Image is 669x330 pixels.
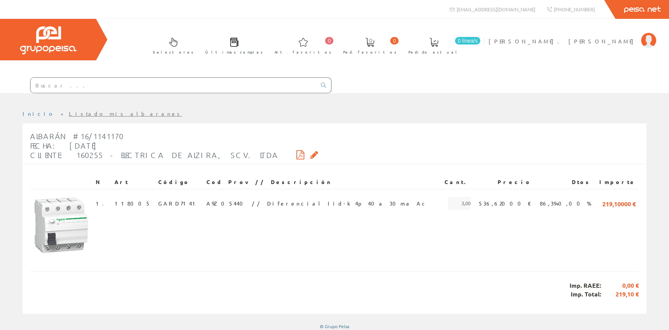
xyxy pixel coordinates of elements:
th: Art [111,175,155,189]
th: Código [155,175,203,189]
span: Selectores [153,48,194,56]
th: Precio [473,175,535,189]
span: A9Z05440 // Diferencial Iid-k 4p 40a 30ma Ac [206,197,428,210]
span: 0 [325,37,333,45]
span: [EMAIL_ADDRESS][DOMAIN_NAME] [457,6,535,12]
span: 118005 [115,197,151,210]
span: 536,62000 € [479,197,532,210]
th: Importe [594,175,639,189]
i: Descargar PDF [296,152,304,157]
span: [PHONE_NUMBER] [554,6,595,12]
span: 1 [96,197,108,210]
a: Selectores [145,31,197,59]
span: Pedido actual [408,48,460,56]
a: Listado mis albaranes [69,110,182,117]
span: 0 [390,37,399,45]
span: Ped. favoritos [343,48,397,56]
img: Grupo Peisa [20,26,76,54]
span: 219,10000 € [602,197,636,210]
a: Últimas compras [198,31,267,59]
span: Últimas compras [205,48,263,56]
span: 0,00 € [601,281,639,290]
span: [PERSON_NAME]. [PERSON_NAME] [489,37,637,45]
th: Cant. [440,175,473,189]
input: Buscar ... [31,78,316,93]
a: [PERSON_NAME]. [PERSON_NAME] [489,31,656,38]
span: Albarán #16/1141170 Fecha: [DATE] Cliente: 160255 - ELECTRICA DE ALZIRA, SCV. LTDA [30,132,278,160]
span: 0 línea/s [455,37,480,45]
a: Inicio [23,110,55,117]
th: Dtos [535,175,594,189]
th: N [93,175,111,189]
th: Cod Prov // Descripción [203,175,440,189]
a: . [102,200,108,207]
div: © Grupo Peisa [23,323,646,330]
span: 219,10 € [601,290,639,299]
span: GARD7141 [158,197,199,210]
img: Foto artículo (150x150) [33,197,90,253]
span: 3,00 [448,197,470,210]
i: Solicitar por email copia firmada [310,152,318,157]
div: Imp. RAEE: Imp. Total: [30,272,639,308]
span: 86,39+0,00 % [540,197,591,210]
span: Art. favoritos [275,48,331,56]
